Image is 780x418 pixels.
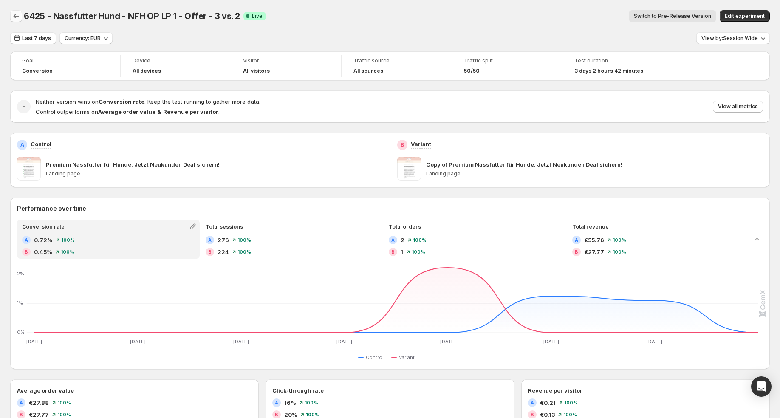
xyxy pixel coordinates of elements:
[718,103,758,110] span: View all metrics
[366,354,384,361] span: Control
[243,56,329,75] a: VisitorAll visitors
[531,400,534,405] h2: A
[237,249,251,254] span: 100 %
[17,271,24,277] text: 2%
[17,386,74,395] h3: Average order value
[353,56,440,75] a: Traffic sourceAll sources
[36,108,220,115] span: Control outperforms on .
[20,141,24,148] h2: A
[634,13,711,20] span: Switch to Pre-Release Version
[720,10,770,22] button: Edit experiment
[563,412,577,417] span: 100 %
[575,249,578,254] h2: B
[401,141,404,148] h2: B
[528,386,582,395] h3: Revenue per visitor
[17,329,25,335] text: 0%
[306,412,319,417] span: 100 %
[613,237,626,243] span: 100 %
[613,249,626,254] span: 100 %
[540,398,556,407] span: €0.21
[20,400,23,405] h2: A
[46,160,220,169] p: Premium Nassfutter für Hunde: Jetzt Neukunden Deal sichern!
[59,32,113,44] button: Currency: EUR
[22,57,108,64] span: Goal
[10,32,56,44] button: Last 7 days
[629,10,716,22] button: Switch to Pre-Release Version
[10,10,22,22] button: Back
[411,140,431,148] p: Variant
[353,57,440,64] span: Traffic source
[65,35,101,42] span: Currency: EUR
[272,386,324,395] h3: Click-through rate
[464,57,550,64] span: Traffic split
[574,56,661,75] a: Test duration3 days 2 hours 42 minutes
[163,108,218,115] strong: Revenue per visitor
[275,412,278,417] h2: B
[34,248,52,256] span: 0.45%
[243,68,270,74] h4: All visitors
[426,160,622,169] p: Copy of Premium Nassfutter für Hunde: Jetzt Neukunden Deal sichern!
[751,233,763,245] button: Collapse chart
[696,32,770,44] button: View by:Session Wide
[237,237,251,243] span: 100 %
[358,352,387,362] button: Control
[725,13,765,20] span: Edit experiment
[22,56,108,75] a: GoalConversion
[531,412,534,417] h2: B
[440,339,456,345] text: [DATE]
[305,400,318,405] span: 100 %
[401,236,404,244] span: 2
[25,249,28,254] h2: B
[401,248,403,256] span: 1
[46,170,383,177] p: Landing page
[208,249,212,254] h2: B
[99,98,144,105] strong: Conversion rate
[57,400,71,405] span: 100 %
[208,237,212,243] h2: A
[61,249,74,254] span: 100 %
[574,57,661,64] span: Test duration
[218,248,229,256] span: 224
[17,204,763,213] h2: Performance over time
[22,68,53,74] span: Conversion
[397,157,421,181] img: Copy of Premium Nassfutter für Hunde: Jetzt Neukunden Deal sichern!
[275,400,278,405] h2: A
[701,35,758,42] span: View by: Session Wide
[252,13,263,20] span: Live
[389,223,421,230] span: Total orders
[413,237,427,243] span: 100 %
[133,56,219,75] a: DeviceAll devices
[391,237,395,243] h2: A
[25,237,28,243] h2: A
[133,68,161,74] h4: All devices
[130,339,146,345] text: [DATE]
[391,352,418,362] button: Variant
[564,400,578,405] span: 100 %
[353,68,383,74] h4: All sources
[34,236,53,244] span: 0.72%
[26,339,42,345] text: [DATE]
[575,237,578,243] h2: A
[243,57,329,64] span: Visitor
[464,56,550,75] a: Traffic split50/50
[31,140,51,148] p: Control
[426,170,763,177] p: Landing page
[133,57,219,64] span: Device
[206,223,243,230] span: Total sessions
[464,68,480,74] span: 50/50
[98,108,155,115] strong: Average order value
[24,11,240,21] span: 6425 - Nassfutter Hund - NFH OP LP 1 - Offer - 3 vs. 2
[57,412,71,417] span: 100 %
[399,354,415,361] span: Variant
[543,339,559,345] text: [DATE]
[36,98,260,105] span: Neither version wins on . Keep the test running to gather more data.
[336,339,352,345] text: [DATE]
[584,236,604,244] span: €55.76
[218,236,229,244] span: 276
[574,68,643,74] span: 3 days 2 hours 42 minutes
[391,249,395,254] h2: B
[29,398,49,407] span: €27.88
[17,157,41,181] img: Premium Nassfutter für Hunde: Jetzt Neukunden Deal sichern!
[713,101,763,113] button: View all metrics
[157,108,161,115] strong: &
